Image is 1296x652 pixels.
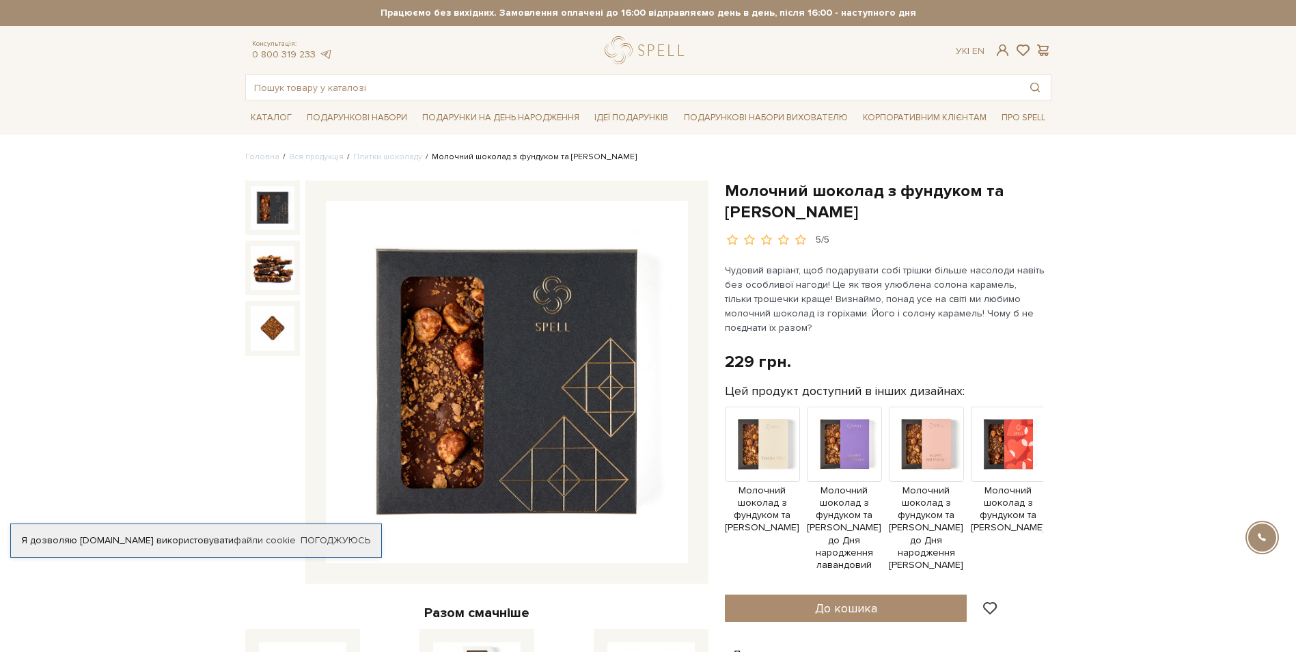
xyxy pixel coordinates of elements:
a: 0 800 319 233 [252,49,316,60]
a: Подарунки на День народження [417,107,585,128]
img: Молочний шоколад з фундуком та солоною карамеллю [251,246,294,290]
div: Ук [956,45,984,57]
a: Погоджуюсь [301,534,370,547]
img: Молочний шоколад з фундуком та солоною карамеллю [251,306,294,350]
img: Продукт [971,407,1046,482]
a: Корпоративним клієнтам [857,106,992,129]
span: Молочний шоколад з фундуком та [PERSON_NAME] [725,485,800,534]
button: До кошика [725,595,967,622]
div: 5/5 [816,234,829,247]
div: 229 грн. [725,351,791,372]
span: Молочний шоколад з фундуком та [PERSON_NAME] до Дня народження [PERSON_NAME] [889,485,964,571]
a: Про Spell [996,107,1051,128]
span: Молочний шоколад з фундуком та [PERSON_NAME] [971,485,1046,534]
img: Продукт [725,407,800,482]
h1: Молочний шоколад з фундуком та [PERSON_NAME] [725,180,1051,223]
p: Чудовий варіант, щоб подарувати собі трішки більше насолоди навіть без особливої нагоди! Це як тв... [725,263,1045,335]
li: Молочний шоколад з фундуком та [PERSON_NAME] [422,151,637,163]
a: En [972,45,984,57]
a: Ідеї подарунків [589,107,674,128]
img: Продукт [889,407,964,482]
label: Цей продукт доступний в інших дизайнах: [725,383,965,399]
a: Молочний шоколад з фундуком та [PERSON_NAME] [725,437,800,534]
a: файли cookie [234,534,296,546]
a: Молочний шоколад з фундуком та [PERSON_NAME] до Дня народження лавандовий [807,437,882,571]
a: logo [605,36,690,64]
button: Пошук товару у каталозі [1019,75,1051,100]
a: Подарункові набори вихователю [678,106,853,129]
img: Молочний шоколад з фундуком та солоною карамеллю [326,201,688,563]
span: Молочний шоколад з фундуком та [PERSON_NAME] до Дня народження лавандовий [807,485,882,571]
a: Молочний шоколад з фундуком та [PERSON_NAME] [971,437,1046,534]
input: Пошук товару у каталозі [246,75,1019,100]
div: Я дозволяю [DOMAIN_NAME] використовувати [11,534,381,547]
a: Подарункові набори [301,107,413,128]
strong: Працюємо без вихідних. Замовлення оплачені до 16:00 відправляємо день в день, після 16:00 - насту... [245,7,1051,19]
a: Каталог [245,107,297,128]
div: Разом смачніше [245,604,708,622]
a: telegram [319,49,333,60]
img: Продукт [807,407,882,482]
a: Молочний шоколад з фундуком та [PERSON_NAME] до Дня народження [PERSON_NAME] [889,437,964,571]
img: Молочний шоколад з фундуком та солоною карамеллю [251,186,294,230]
span: До кошика [815,601,877,616]
a: Головна [245,152,279,162]
span: | [967,45,969,57]
a: Вся продукція [289,152,344,162]
a: Плитки шоколаду [353,152,422,162]
span: Консультація: [252,40,333,49]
